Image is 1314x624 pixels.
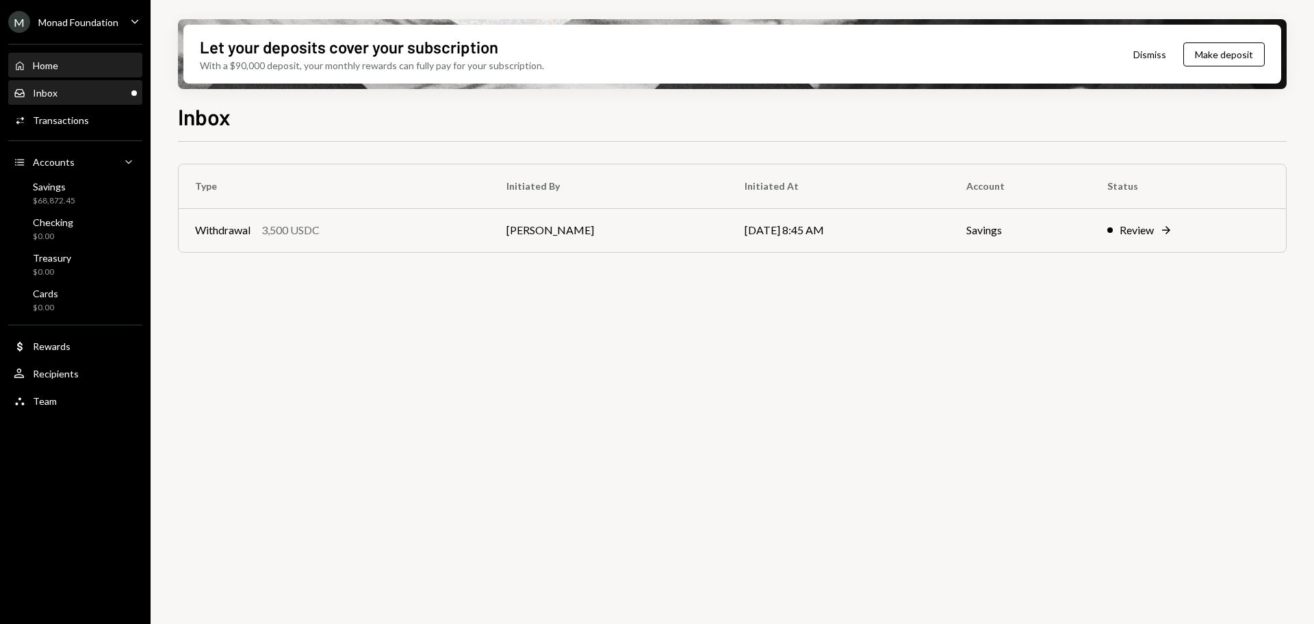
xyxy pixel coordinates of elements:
div: Recipients [33,368,79,379]
a: Home [8,53,142,77]
th: Initiated At [728,164,950,208]
th: Initiated By [490,164,728,208]
div: Cards [33,288,58,299]
a: Cards$0.00 [8,284,142,316]
div: Rewards [33,340,70,352]
button: Make deposit [1183,42,1265,66]
a: Team [8,388,142,413]
div: Team [33,395,57,407]
div: $68,872.45 [33,195,75,207]
div: M [8,11,30,33]
th: Type [179,164,490,208]
th: Account [950,164,1091,208]
a: Checking$0.00 [8,212,142,245]
div: Inbox [33,87,57,99]
td: [DATE] 8:45 AM [728,208,950,252]
button: Dismiss [1116,38,1183,71]
div: $0.00 [33,231,73,242]
div: Home [33,60,58,71]
th: Status [1091,164,1286,208]
div: 3,500 USDC [261,222,320,238]
div: Treasury [33,252,71,264]
div: Accounts [33,156,75,168]
div: $0.00 [33,266,71,278]
td: Savings [950,208,1091,252]
div: Checking [33,216,73,228]
a: Accounts [8,149,142,174]
div: Let your deposits cover your subscription [200,36,498,58]
div: Review [1120,222,1154,238]
div: Monad Foundation [38,16,118,28]
div: $0.00 [33,302,58,314]
a: Savings$68,872.45 [8,177,142,210]
a: Treasury$0.00 [8,248,142,281]
div: With a $90,000 deposit, your monthly rewards can fully pay for your subscription. [200,58,544,73]
div: Withdrawal [195,222,250,238]
h1: Inbox [178,103,231,130]
a: Transactions [8,108,142,132]
a: Recipients [8,361,142,386]
td: [PERSON_NAME] [490,208,728,252]
div: Savings [33,181,75,192]
a: Inbox [8,80,142,105]
div: Transactions [33,114,89,126]
a: Rewards [8,334,142,358]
